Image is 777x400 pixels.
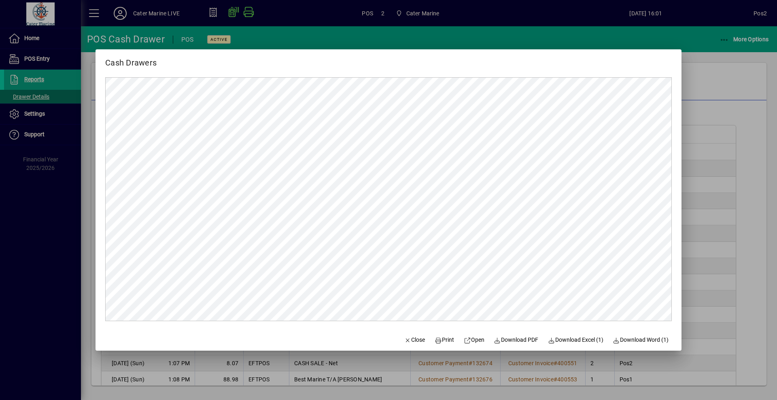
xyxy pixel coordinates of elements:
span: Download Word (1) [613,336,669,344]
button: Download Excel (1) [545,333,607,347]
span: Print [435,336,454,344]
a: Open [461,333,488,347]
span: Download PDF [494,336,539,344]
a: Download PDF [491,333,542,347]
span: Open [464,336,484,344]
button: Download Word (1) [610,333,672,347]
span: Download Excel (1) [548,336,603,344]
h2: Cash Drawers [96,49,166,69]
span: Close [404,336,425,344]
button: Close [401,333,429,347]
button: Print [431,333,457,347]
